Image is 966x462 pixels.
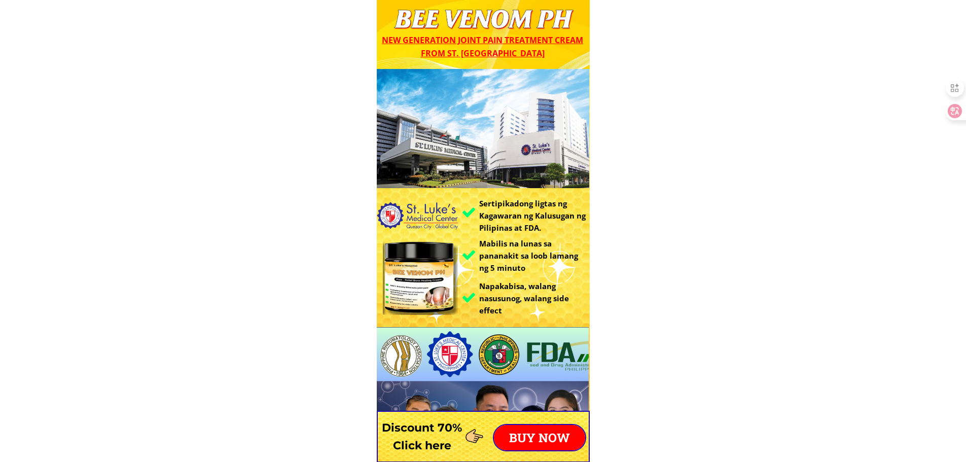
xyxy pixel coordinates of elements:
h3: Mabilis na lunas sa pananakit sa loob lamang ng 5 minuto [479,237,587,274]
span: New generation joint pain treatment cream from St. [GEOGRAPHIC_DATA] [382,34,583,59]
h3: Sertipikadong ligtas ng Kagawaran ng Kalusugan ng Pilipinas at FDA. [479,197,592,234]
h3: Napakabisa, walang nasusunog, walang side effect [479,280,589,316]
p: BUY NOW [494,425,585,450]
h3: Discount 70% Click here [377,419,468,454]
